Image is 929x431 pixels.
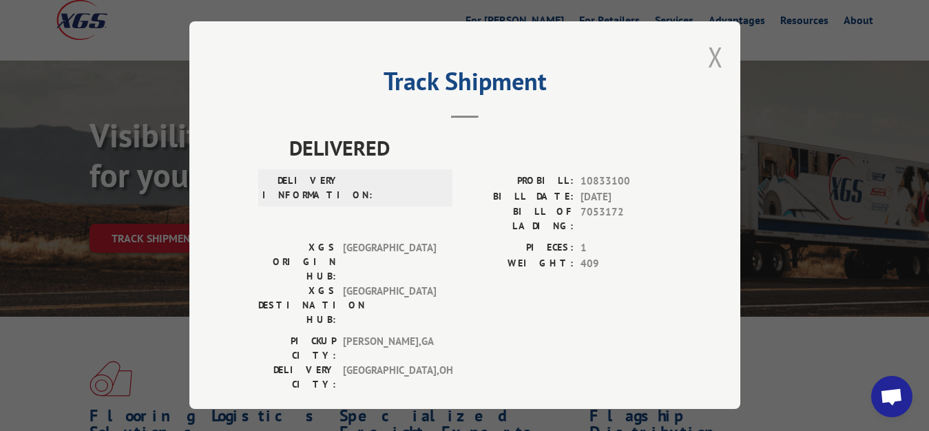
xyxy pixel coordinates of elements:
label: PICKUP CITY: [258,334,336,363]
span: [DATE] [581,189,671,205]
span: [GEOGRAPHIC_DATA] [343,240,436,284]
div: Open chat [871,376,912,417]
span: 1 [581,240,671,256]
label: PIECES: [465,240,574,256]
h2: Track Shipment [258,72,671,98]
label: XGS ORIGIN HUB: [258,240,336,284]
span: [GEOGRAPHIC_DATA] [343,284,436,327]
label: PROBILL: [465,174,574,189]
span: DELIVERED [289,132,671,163]
span: 7053172 [581,204,671,233]
label: WEIGHT: [465,256,574,272]
label: BILL OF LADING: [465,204,574,233]
span: 409 [581,256,671,272]
button: Close modal [708,39,723,75]
span: [GEOGRAPHIC_DATA] , OH [343,363,436,392]
label: DELIVERY INFORMATION: [262,174,340,202]
label: XGS DESTINATION HUB: [258,284,336,327]
span: [PERSON_NAME] , GA [343,334,436,363]
label: DELIVERY CITY: [258,363,336,392]
span: 10833100 [581,174,671,189]
label: BILL DATE: [465,189,574,205]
